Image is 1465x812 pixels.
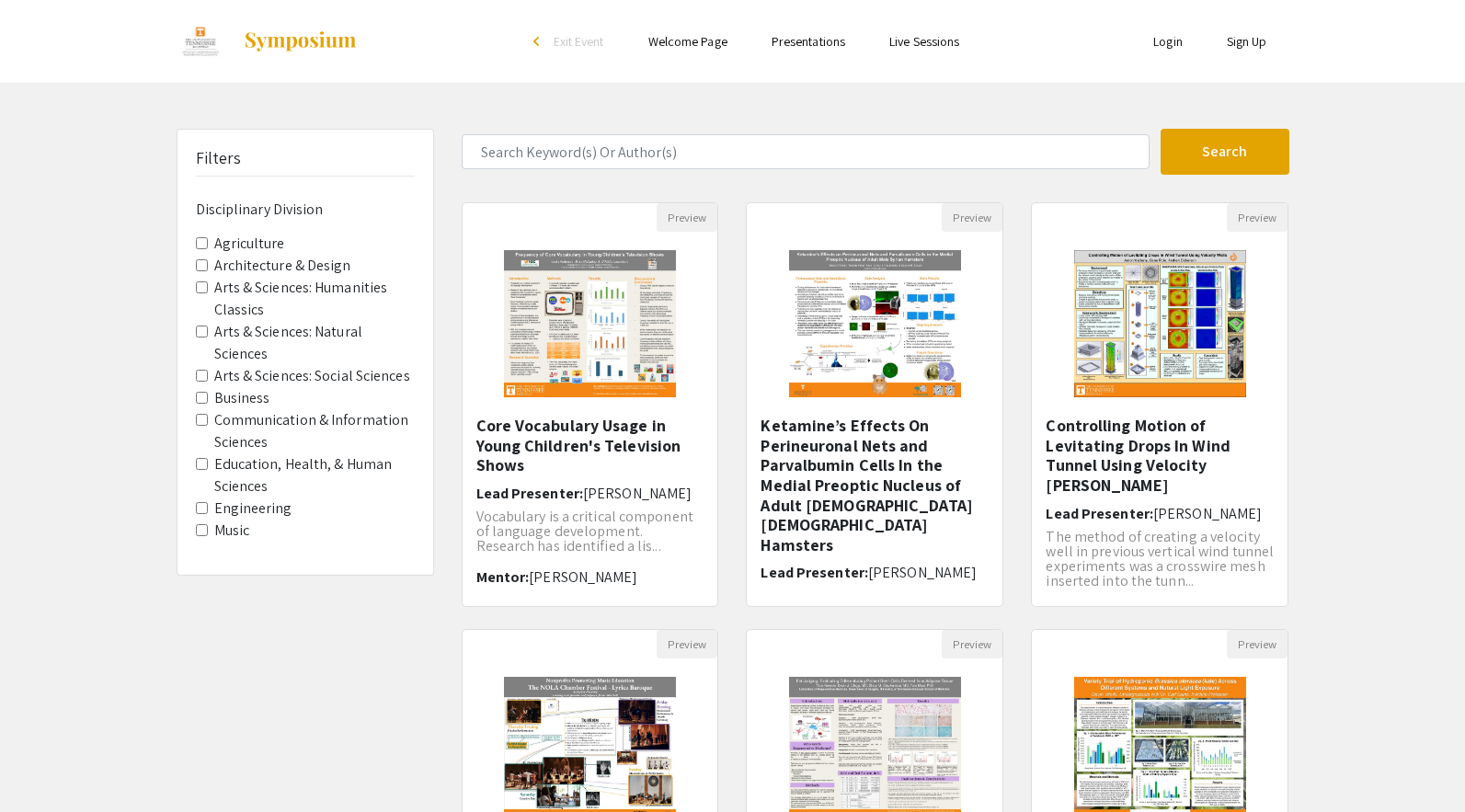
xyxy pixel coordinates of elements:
img: Discovery Day 2024 [177,18,225,64]
h5: Core Vocabulary Usage in Young Children's Television Shows [476,416,704,475]
div: Open Presentation <p>Core Vocabulary Usage in Young Children's Television Shows</p> [462,202,719,607]
span: Mentor: [476,567,530,587]
h5: Ketamine’s Effects On Perineuronal Nets and Parvalbumin Cells In the Medial Preoptic Nucleus of A... [761,416,989,555]
h5: Filters [196,148,242,168]
h6: Lead Presenter: [1046,505,1274,522]
span: Vocabulary is a critical component of language development. Research has identified a lis... [476,507,693,555]
label: Communication & Information Sciences [214,409,415,453]
h6: Lead Presenter: [761,564,989,581]
a: Live Sessions [889,33,959,50]
button: Preview [1227,203,1288,232]
input: Search Keyword(s) Or Author(s) [462,134,1150,169]
iframe: Chat [14,729,78,798]
span: [PERSON_NAME] [868,563,977,582]
span: [PERSON_NAME] [529,567,637,587]
label: Agriculture [214,233,285,255]
label: Arts & Sciences: Humanities Classics [214,277,415,321]
a: Discovery Day 2024 [177,18,359,64]
label: Music [214,520,250,542]
button: Preview [657,630,717,658]
h5: Controlling Motion of Levitating Drops In Wind Tunnel Using Velocity [PERSON_NAME] [1046,416,1274,495]
button: Preview [1227,630,1288,658]
button: Preview [942,203,1002,232]
h6: Lead Presenter: [476,485,704,502]
div: arrow_back_ios [533,36,544,47]
p: The method of creating a velocity well in previous vertical wind tunnel experiments was a crosswi... [1046,530,1274,589]
img: <p>Controlling Motion of Levitating Drops In Wind Tunnel Using Velocity Wells</p> [1056,232,1265,416]
label: Business [214,387,270,409]
label: Architecture & Design [214,255,351,277]
div: Open Presentation <p>Controlling Motion of Levitating Drops In Wind Tunnel Using Velocity Wells</p> [1031,202,1288,607]
span: Exit Event [554,33,604,50]
button: Preview [657,203,717,232]
img: <p class="ql-align-center"><strong style="background-color: transparent; color: rgb(0, 0, 0);">Ke... [771,232,979,416]
label: Arts & Sciences: Natural Sciences [214,321,415,365]
a: Login [1153,33,1183,50]
label: Arts & Sciences: Social Sciences [214,365,410,387]
button: Preview [942,630,1002,658]
button: Search [1161,129,1289,175]
h6: Disciplinary Division [196,200,415,218]
a: Welcome Page [648,33,727,50]
img: <p>Core Vocabulary Usage in Young Children's Television Shows</p> [486,232,694,416]
img: Symposium by ForagerOne [243,30,358,52]
a: Presentations [772,33,845,50]
label: Education, Health, & Human Sciences [214,453,415,497]
a: Sign Up [1227,33,1267,50]
span: [PERSON_NAME] [583,484,692,503]
label: Engineering [214,497,292,520]
span: [PERSON_NAME] [1153,504,1262,523]
div: Open Presentation <p class="ql-align-center"><strong style="background-color: transparent; color:... [746,202,1003,607]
